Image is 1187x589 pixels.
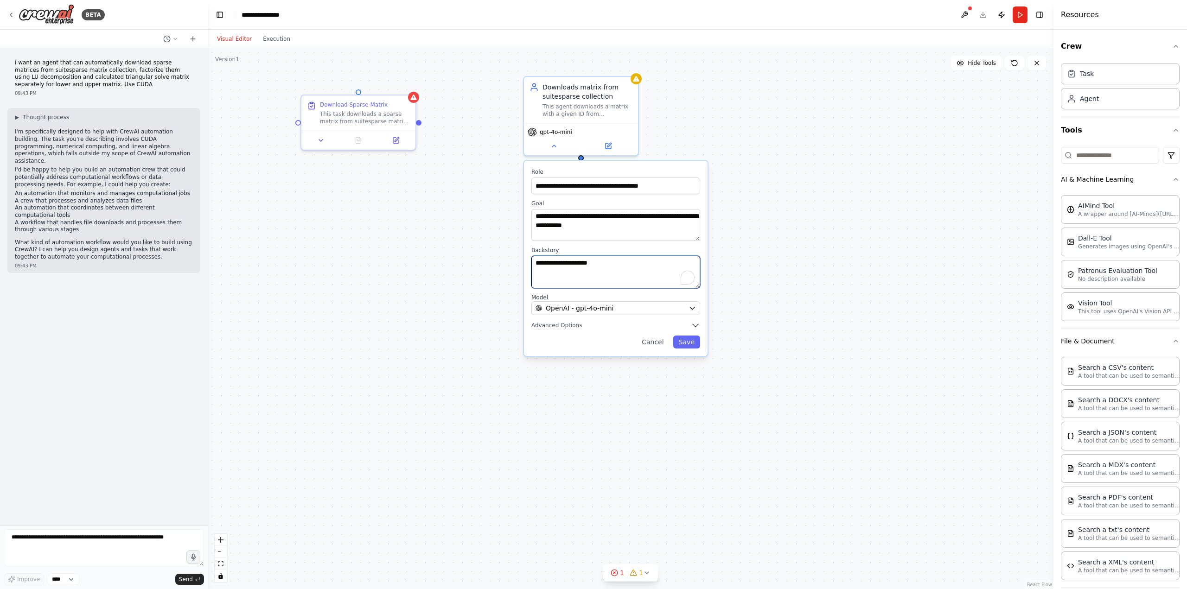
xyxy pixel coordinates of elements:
[1067,271,1074,278] img: PatronusEvalTool
[531,294,700,301] label: Model
[1078,363,1180,372] div: Search a CSV's content
[1061,33,1180,59] button: Crew
[1078,460,1180,469] div: Search a MDX's content
[1078,243,1180,250] p: Generates images using OpenAI's Dall-E model.
[320,101,388,108] div: Download Sparse Matrix
[1078,372,1180,380] p: A tool that can be used to semantic search a query from a CSV's content.
[542,82,632,101] div: Downloads matrix from suitesparse collection
[523,76,639,156] div: Downloads matrix from suitesparse collectionThis agent downloads a matrix with a given ID from su...
[531,321,700,330] button: Advanced Options
[1078,266,1157,275] div: Patronus Evaluation Tool
[1078,525,1180,534] div: Search a txt's content
[160,33,182,44] button: Switch to previous chat
[15,197,193,205] li: A crew that processes and analyzes data files
[1061,59,1180,117] div: Crew
[175,574,204,585] button: Send
[1067,367,1074,375] img: CSVSearchTool
[339,135,378,146] button: No output available
[300,95,416,151] div: Download Sparse MatrixThis task downloads a sparse matrix from suitesparse matrix collection
[1061,9,1099,20] h4: Resources
[215,534,227,546] button: zoom in
[1067,562,1074,570] img: XMLSearchTool
[1078,437,1180,444] p: A tool that can be used to semantic search a query from a JSON's content.
[15,219,193,234] li: A workflow that handles file downloads and processes them through various stages
[1067,497,1074,505] img: PDFSearchTool
[673,336,700,348] button: Save
[1078,275,1157,283] p: No description available
[1078,534,1180,542] p: A tool that can be used to semantic search a query from a txt's content.
[540,128,572,136] span: gpt-4o-mini
[1033,8,1046,21] button: Hide right sidebar
[215,534,227,582] div: React Flow controls
[1067,206,1074,213] img: AIMindTool
[1078,395,1180,405] div: Search a DOCX's content
[15,239,193,261] p: What kind of automation workflow would you like to build using CrewAI? I can help you design agen...
[185,33,200,44] button: Start a new chat
[1067,400,1074,407] img: DOCXSearchTool
[23,114,69,121] span: Thought process
[15,59,193,88] p: i want an agent that can automatically download sparse matrices from suitesparse matrix collectio...
[215,546,227,558] button: zoom out
[1078,298,1180,308] div: Vision Tool
[1067,432,1074,440] img: JSONSearchTool
[215,558,227,570] button: fit view
[531,322,582,329] span: Advanced Options
[211,33,257,44] button: Visual Editor
[4,573,44,585] button: Improve
[186,550,200,564] button: Click to speak your automation idea
[603,564,658,582] button: 11
[1078,210,1180,218] p: A wrapper around [AI-Minds]([URL][DOMAIN_NAME]). Useful for when you need answers to questions fr...
[242,10,288,19] nav: breadcrumb
[1067,238,1074,246] img: DallETool
[15,166,193,188] p: I'd be happy to help you build an automation crew that could potentially address computational wo...
[15,262,193,269] div: 09:43 PM
[1078,567,1180,574] p: A tool that can be used to semantic search a query from a XML's content.
[82,9,105,20] div: BETA
[1061,191,1180,329] div: AI & Machine Learning
[1078,428,1180,437] div: Search a JSON's content
[1078,308,1180,315] p: This tool uses OpenAI's Vision API to describe the contents of an image.
[15,90,193,97] div: 09:43 PM
[1078,405,1180,412] p: A tool that can be used to semantic search a query from a DOCX's content.
[1078,234,1180,243] div: Dall-E Tool
[213,8,226,21] button: Hide left sidebar
[531,301,700,315] button: OpenAI - gpt-4o-mini
[1078,557,1180,567] div: Search a XML's content
[951,56,1002,70] button: Hide Tools
[1061,353,1180,588] div: File & Document
[531,168,700,176] label: Role
[1067,303,1074,310] img: VisionTool
[320,110,410,125] div: This task downloads a sparse matrix from suitesparse matrix collection
[620,568,624,577] span: 1
[19,4,74,25] img: Logo
[546,304,613,313] span: OpenAI - gpt-4o-mini
[542,103,632,118] div: This agent downloads a matrix with a given ID from suitesparse collection website
[1067,530,1074,537] img: TXTSearchTool
[15,114,69,121] button: ▶Thought process
[639,568,643,577] span: 1
[15,204,193,219] li: An automation that coordinates between different computational tools
[17,576,40,583] span: Improve
[215,570,227,582] button: toggle interactivity
[1078,502,1180,509] p: A tool that can be used to semantic search a query from a PDF's content.
[15,114,19,121] span: ▶
[1061,117,1180,143] button: Tools
[531,247,700,254] label: Backstory
[15,128,193,165] p: I'm specifically designed to help with CrewAI automation building. The task you're describing inv...
[1061,329,1180,353] button: File & Document
[1061,167,1180,191] button: AI & Machine Learning
[1067,465,1074,472] img: MDXSearchTool
[215,56,239,63] div: Version 1
[1027,582,1052,587] a: React Flow attribution
[582,140,634,152] button: Open in side panel
[531,200,700,207] label: Goal
[636,336,669,348] button: Cancel
[1078,493,1180,502] div: Search a PDF's content
[1080,94,1099,103] div: Agent
[968,59,996,67] span: Hide Tools
[380,135,412,146] button: Open in side panel
[1080,69,1094,78] div: Task
[179,576,193,583] span: Send
[1078,469,1180,477] p: A tool that can be used to semantic search a query from a MDX's content.
[257,33,296,44] button: Execution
